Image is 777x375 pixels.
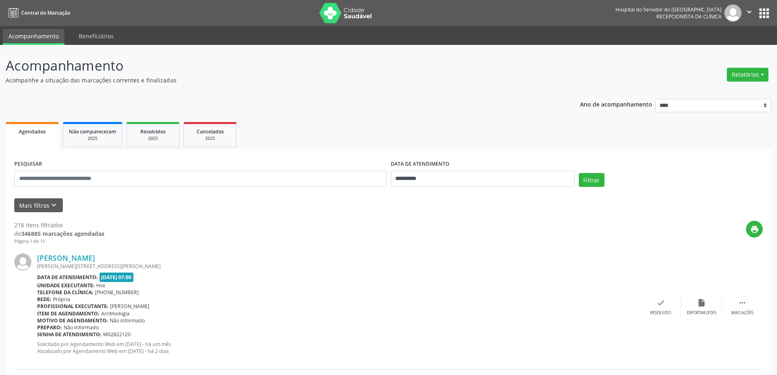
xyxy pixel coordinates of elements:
[110,317,145,324] span: Não informado
[197,128,224,135] span: Cancelados
[750,225,759,234] i: print
[6,6,70,20] a: Central de Marcação
[37,296,51,303] b: Rede:
[19,128,46,135] span: Agendados
[110,303,149,310] span: [PERSON_NAME]
[37,310,100,317] b: Item de agendamento:
[37,263,640,270] div: [PERSON_NAME][STREET_ADDRESS][PERSON_NAME]
[615,6,722,13] div: Hospital do Servidor do [GEOGRAPHIC_DATA]
[724,4,742,22] img: img
[14,158,42,171] label: PESQUISAR
[727,68,768,82] button: Relatórios
[656,13,722,20] span: Recepcionista da clínica
[96,282,105,289] span: Hse
[580,99,652,109] p: Ano de acompanhamento
[391,158,449,171] label: DATA DE ATENDIMENTO
[37,317,108,324] b: Motivo de agendamento:
[757,6,771,20] button: apps
[697,298,706,307] i: insert_drive_file
[69,135,116,142] div: 2025
[69,128,116,135] span: Não compareceram
[738,298,747,307] i: 
[133,135,173,142] div: 2025
[6,55,542,76] p: Acompanhamento
[14,221,104,229] div: 218 itens filtrados
[37,303,108,310] b: Profissional executante:
[14,198,63,213] button: Mais filtroskeyboard_arrow_down
[53,296,70,303] span: Própria
[100,273,134,282] span: [DATE] 07:00
[37,341,640,355] p: Solicitado por Agendamento Web em [DATE] - há um mês Atualizado por Agendamento Web em [DATE] - h...
[687,310,716,316] div: Exportar (PDF)
[742,4,757,22] button: 
[21,230,104,237] strong: 346885 marcações agendadas
[37,324,62,331] b: Preparo:
[650,310,671,316] div: Resolvido
[140,128,166,135] span: Resolvidos
[746,221,763,237] button: print
[37,289,93,296] b: Telefone da clínica:
[3,29,64,45] a: Acompanhamento
[656,298,665,307] i: check
[37,331,102,338] b: Senha de atendimento:
[49,201,58,210] i: keyboard_arrow_down
[731,310,753,316] div: Mais ações
[73,29,120,43] a: Beneficiários
[745,7,754,16] i: 
[190,135,230,142] div: 2025
[37,253,95,262] a: [PERSON_NAME]
[21,9,70,16] span: Central de Marcação
[37,282,95,289] b: Unidade executante:
[14,253,31,271] img: img
[95,289,139,296] span: [PHONE_NUMBER]
[14,229,104,238] div: de
[14,238,104,245] div: Página 1 de 15
[64,324,99,331] span: Não informado
[103,331,131,338] span: M02822120
[6,76,542,84] p: Acompanhe a situação das marcações correntes e finalizadas
[579,173,604,187] button: Filtrar
[101,310,130,317] span: Arritmologia
[37,274,98,281] b: Data de atendimento:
